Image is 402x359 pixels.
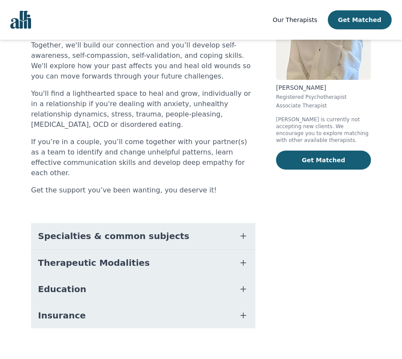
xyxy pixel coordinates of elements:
p: Associate Therapist [276,102,371,109]
button: Get Matched [328,10,392,29]
p: Registered Psychotherapist [276,94,371,101]
span: Therapeutic Modalities [38,257,150,269]
img: alli logo [10,11,31,29]
button: Education [31,276,255,302]
button: Specialties & common subjects [31,223,255,249]
p: You'll find a lighthearted space to heal and grow, individually or in a relationship if you're de... [31,88,255,130]
p: Together, we'll build our connection and you’ll develop self-awareness, self-compassion, self-val... [31,40,255,82]
span: Specialties & common subjects [38,230,189,242]
span: Insurance [38,309,86,321]
p: Get the support you’ve been wanting, you deserve it! [31,185,255,195]
button: Get Matched [276,151,371,170]
p: If you’re in a couple, you’ll come together with your partner(s) as a team to identify and change... [31,137,255,178]
span: Education [38,283,86,295]
span: Our Therapists [273,16,317,23]
p: [PERSON_NAME] [276,83,371,92]
a: Our Therapists [273,15,317,25]
button: Therapeutic Modalities [31,250,255,276]
p: [PERSON_NAME] is currently not accepting new clients. We encourage you to explore matching with o... [276,116,371,144]
button: Insurance [31,302,255,328]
